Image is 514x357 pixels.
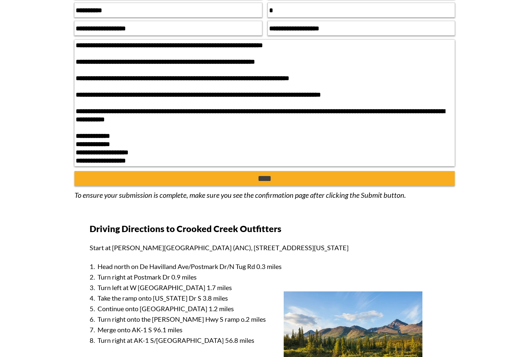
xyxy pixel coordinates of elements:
[90,261,455,272] p: 1. Head north on De Havilland Ave/Postmark Dr/N Tug Rd 0.3 miles
[90,282,455,293] p: 3. Turn left at W [GEOGRAPHIC_DATA] 1.7 miles
[90,243,455,252] p: Start at [PERSON_NAME][GEOGRAPHIC_DATA] (ANC), [STREET_ADDRESS][US_STATE]
[90,293,455,303] p: 4. Take the ramp onto [US_STATE] Dr S 3.8 miles
[90,272,455,282] p: 2. Turn right at Postmark Dr 0.9 miles
[90,335,455,345] p: 8. Turn right at AK-1 S/[GEOGRAPHIC_DATA] 56.8 miles
[90,314,455,324] p: 6. Turn right onto the [PERSON_NAME] Hwy S ramp o.2 miles
[74,190,435,200] p: To ensure your submission is complete, make sure you see the confirmation page after clicking the...
[90,303,455,314] p: 5. Continue onto [GEOGRAPHIC_DATA] 1.2 miles
[90,324,455,335] p: 7. Merge onto AK-1 S 96.1 miles
[90,223,455,234] p: Driving Directions to Crooked Creek Outfitters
